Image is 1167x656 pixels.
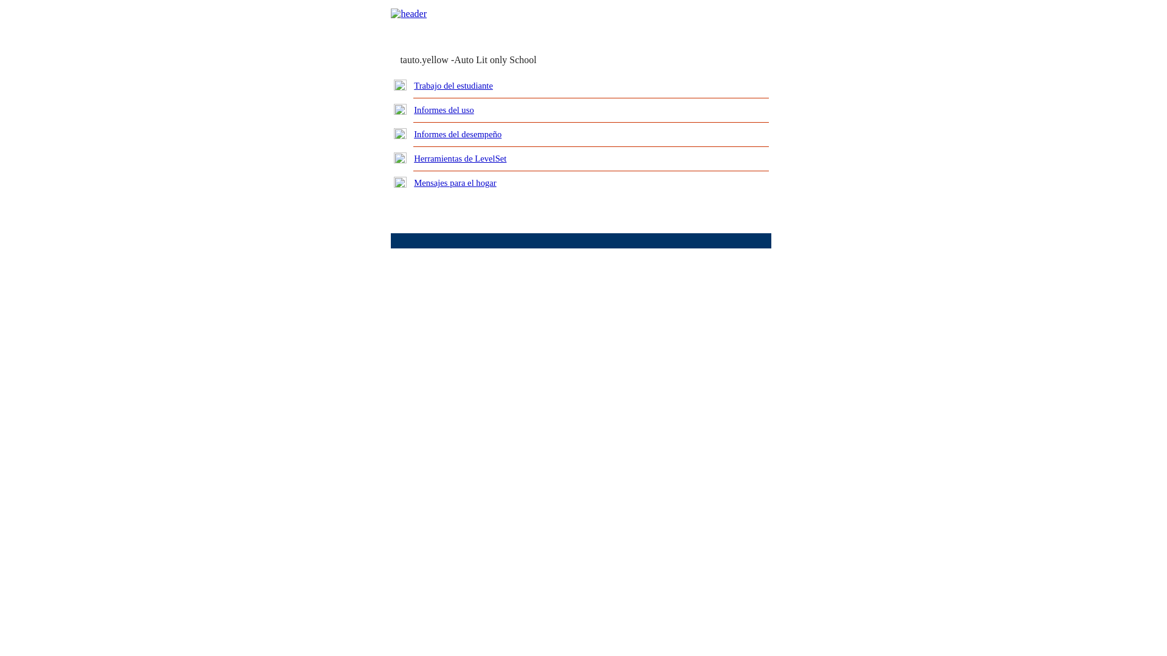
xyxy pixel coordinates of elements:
img: header [391,9,427,19]
img: plus.gif [394,128,407,139]
img: plus.gif [394,177,407,188]
img: plus.gif [394,104,407,115]
a: Herramientas de LevelSet [414,154,506,163]
td: tauto.yellow - [400,55,624,66]
a: Mensajes para el hogar [414,178,497,188]
a: Trabajo del estudiante [414,81,493,91]
a: Informes del uso [414,105,474,115]
img: plus.gif [394,152,407,163]
img: plus.gif [394,80,407,91]
nobr: Auto Lit only School [454,55,537,65]
a: Informes del desempeño [414,129,501,139]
